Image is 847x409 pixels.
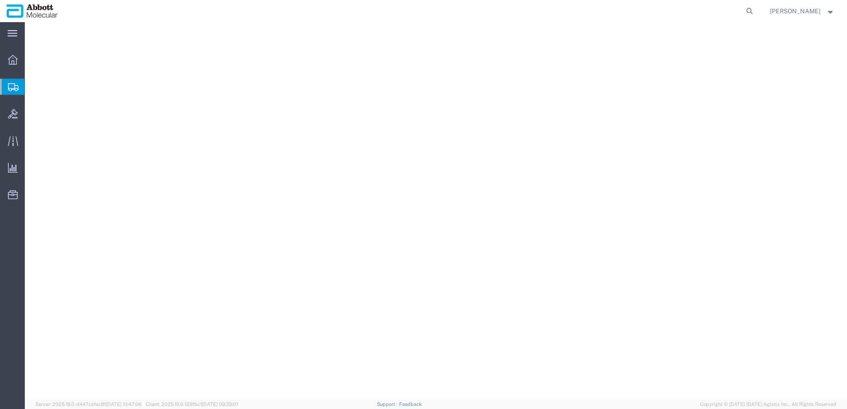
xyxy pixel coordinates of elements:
button: [PERSON_NAME] [769,6,835,16]
img: logo [6,4,58,18]
span: Server: 2025.19.0-d447cefac8f [35,401,142,407]
iframe: FS Legacy Container [25,22,847,400]
span: Client: 2025.19.0-129fbcf [146,401,238,407]
a: Feedback [399,401,422,407]
span: Raza Khan [770,6,820,16]
a: Support [377,401,399,407]
span: [DATE] 09:39:01 [202,401,238,407]
span: [DATE] 10:47:06 [106,401,142,407]
span: Copyright © [DATE]-[DATE] Agistix Inc., All Rights Reserved [700,401,836,408]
